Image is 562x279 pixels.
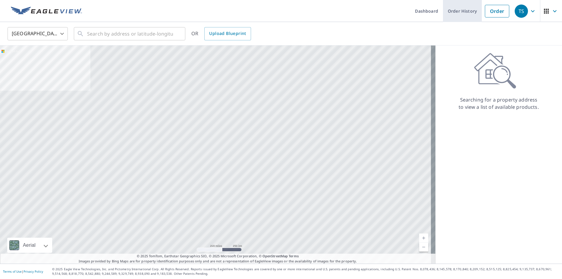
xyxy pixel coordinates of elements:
a: Upload Blueprint [204,27,251,40]
a: OpenStreetMap [262,254,288,258]
p: | [3,270,43,273]
a: Terms of Use [3,269,22,274]
div: Aerial [7,238,52,253]
div: TS [515,5,528,18]
img: EV Logo [11,7,82,16]
div: Aerial [21,238,37,253]
a: Current Level 5, Zoom In [419,234,428,243]
a: Terms [289,254,299,258]
span: © 2025 TomTom, Earthstar Geographics SIO, © 2025 Microsoft Corporation, © [137,254,299,259]
p: © 2025 Eagle View Technologies, Inc. and Pictometry International Corp. All Rights Reserved. Repo... [52,267,559,276]
span: Upload Blueprint [209,30,246,37]
div: [GEOGRAPHIC_DATA] [8,25,68,42]
a: Privacy Policy [24,269,43,274]
input: Search by address or latitude-longitude [87,25,173,42]
a: Current Level 5, Zoom Out [419,243,428,252]
p: Searching for a property address to view a list of available products. [458,96,539,111]
a: Order [485,5,509,17]
div: OR [191,27,251,40]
